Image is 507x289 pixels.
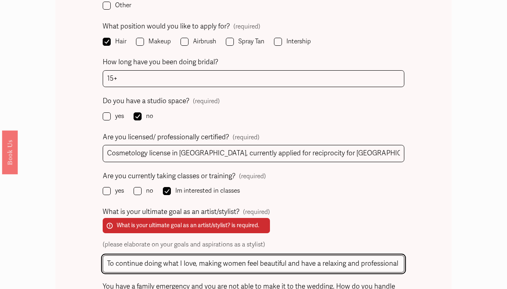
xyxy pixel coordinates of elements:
[136,38,144,46] input: Makeup
[103,2,111,10] input: Other
[103,170,235,183] span: Are you currently taking classes or training?
[103,20,230,33] span: What position would you like to apply for?
[103,112,111,120] input: yes
[243,207,270,218] span: (required)
[103,56,218,69] span: How long have you been doing bridal?
[146,185,153,197] span: no
[103,131,229,144] span: Are you licensed/ professionally certified?
[180,38,189,46] input: Airbrush
[103,236,404,254] p: (please elaborate on your goals and aspirations as a stylist)
[103,95,189,108] span: Do you have a studio space?
[2,130,18,174] a: Book Us
[103,187,111,195] input: yes
[115,111,124,122] span: yes
[134,187,142,195] input: no
[134,112,142,120] input: no
[115,185,124,197] span: yes
[103,206,239,218] span: What is your ultimate goal as an artist/stylist?
[148,36,171,47] span: Makeup
[193,36,216,47] span: Airbrush
[226,38,234,46] input: Spray Tan
[238,36,264,47] span: Spray Tan
[103,145,404,162] input: list all credentials here
[193,96,220,107] span: (required)
[274,38,282,46] input: Intership
[233,132,260,143] span: (required)
[239,171,266,182] span: (required)
[286,36,311,47] span: Intership
[103,38,111,46] input: Hair
[233,21,260,33] span: (required)
[115,36,126,47] span: Hair
[163,187,171,195] input: Im interested in classes
[175,185,240,197] span: Im interested in classes
[103,218,270,233] p: What is your ultimate goal as an artist/stylist? is required.
[146,111,153,122] span: no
